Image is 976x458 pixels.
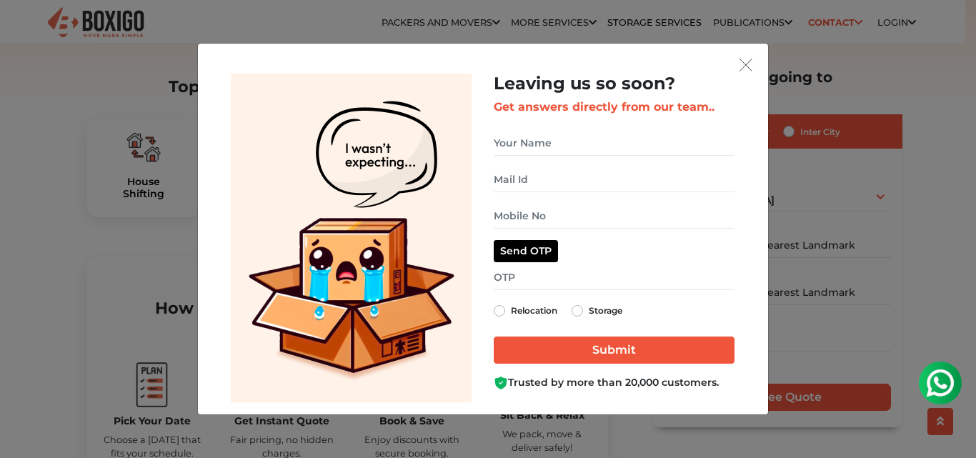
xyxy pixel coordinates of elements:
h3: Get answers directly from our team.. [494,100,735,114]
img: whatsapp-icon.svg [14,14,43,43]
input: OTP [494,265,735,290]
label: Storage [589,302,622,319]
img: exit [740,59,752,71]
label: Relocation [511,302,557,319]
input: Submit [494,337,735,364]
input: Your Name [494,131,735,156]
input: Mobile No [494,204,735,229]
button: Send OTP [494,240,558,262]
input: Mail Id [494,167,735,192]
img: Lead Welcome Image [231,74,472,403]
h2: Leaving us so soon? [494,74,735,94]
div: Trusted by more than 20,000 customers. [494,375,735,390]
img: Boxigo Customer Shield [494,376,508,390]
